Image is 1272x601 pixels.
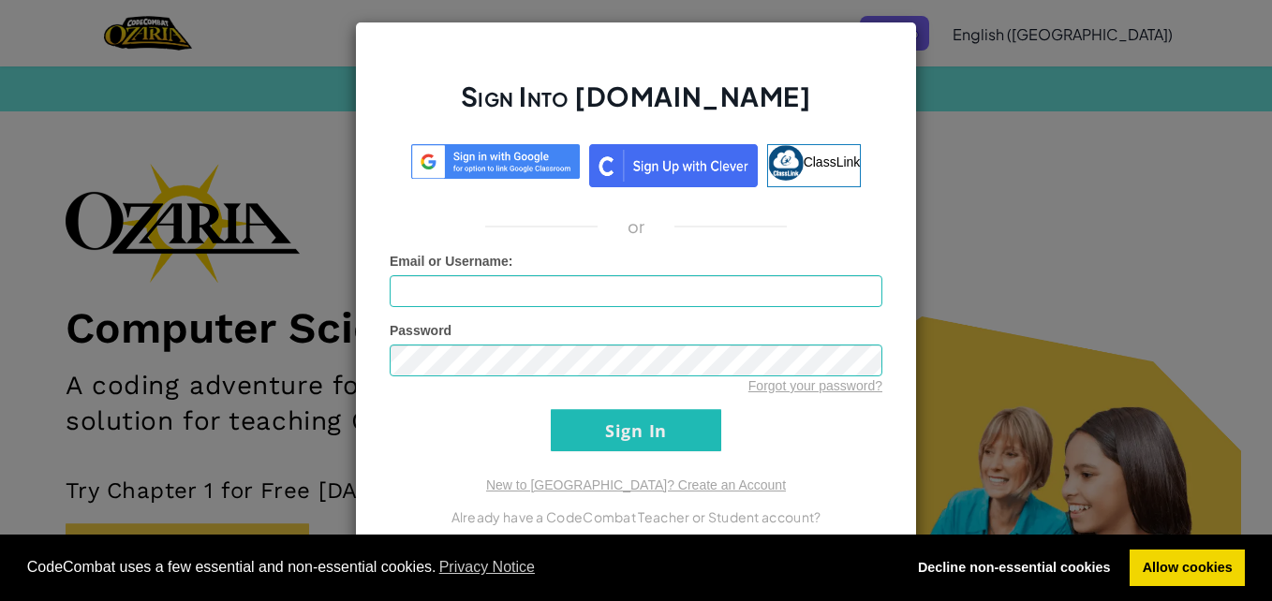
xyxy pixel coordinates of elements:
[27,553,891,581] span: CodeCombat uses a few essential and non-essential cookies.
[390,79,882,133] h2: Sign Into [DOMAIN_NAME]
[486,477,786,492] a: New to [GEOGRAPHIC_DATA]? Create an Account
[748,378,882,393] a: Forgot your password?
[436,553,539,581] a: learn more about cookies
[390,323,451,338] span: Password
[411,144,580,179] img: log-in-google-sso.svg
[589,144,758,187] img: clever_sso_button@2x.png
[390,506,882,528] p: Already have a CodeCombat Teacher or Student account?
[390,252,513,271] label: :
[905,550,1123,587] a: deny cookies
[804,154,861,169] span: ClassLink
[768,145,804,181] img: classlink-logo-small.png
[390,254,509,269] span: Email or Username
[628,215,645,238] p: or
[1130,550,1245,587] a: allow cookies
[390,528,882,550] p: You can sign into [DOMAIN_NAME] using that account.
[551,409,721,451] input: Sign In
